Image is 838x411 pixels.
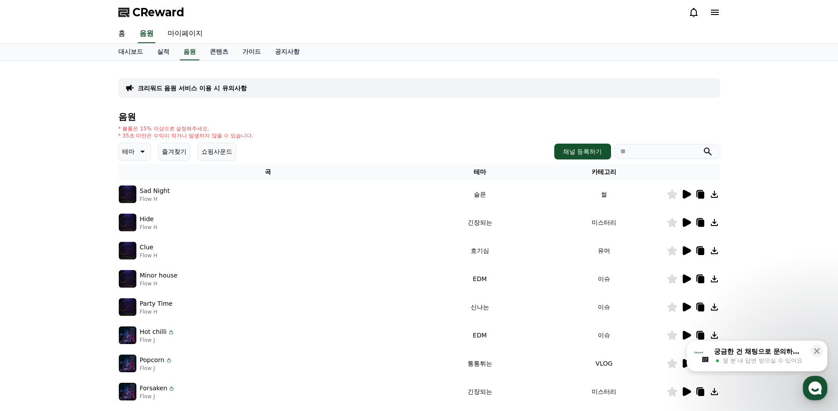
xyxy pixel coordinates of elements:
[140,196,170,203] p: Flow H
[542,180,666,208] td: 썰
[136,293,146,300] span: 설정
[119,242,136,259] img: music
[417,293,542,321] td: 신나는
[140,355,165,365] p: Popcorn
[417,208,542,237] td: 긴장되는
[119,383,136,400] img: music
[198,143,236,160] button: 쇼핑사운드
[140,280,178,287] p: Flow H
[119,355,136,372] img: music
[417,349,542,378] td: 통통튀는
[111,25,132,43] a: 홈
[118,112,720,122] h4: 음원
[542,265,666,293] td: 이슈
[417,265,542,293] td: EDM
[113,279,169,301] a: 설정
[140,384,168,393] p: Forsaken
[150,44,176,60] a: 실적
[118,132,254,139] p: * 35초 미만은 수익이 적거나 발생하지 않을 수 있습니다.
[140,327,167,337] p: Hot chilli
[132,5,184,19] span: CReward
[28,293,33,300] span: 홈
[140,393,176,400] p: Flow J
[140,224,157,231] p: Flow H
[140,252,157,259] p: Flow H
[140,299,173,308] p: Party Time
[542,378,666,406] td: 미스터리
[119,185,136,203] img: music
[417,321,542,349] td: EDM
[417,237,542,265] td: 호기심
[268,44,307,60] a: 공지사항
[542,237,666,265] td: 유머
[180,44,199,60] a: 음원
[81,293,91,300] span: 대화
[118,125,254,132] p: * 볼륨은 15% 이상으로 설정해주세요.
[58,279,113,301] a: 대화
[542,293,666,321] td: 이슈
[118,143,151,160] button: 테마
[119,270,136,288] img: music
[118,5,184,19] a: CReward
[140,243,154,252] p: Clue
[119,326,136,344] img: music
[140,215,154,224] p: Hide
[417,164,542,180] th: 테마
[235,44,268,60] a: 가이드
[158,143,190,160] button: 즐겨찾기
[542,208,666,237] td: 미스터리
[203,44,235,60] a: 콘텐츠
[118,164,418,180] th: 곡
[119,214,136,231] img: music
[140,365,172,372] p: Flow J
[542,321,666,349] td: 이슈
[119,298,136,316] img: music
[417,378,542,406] td: 긴장되는
[140,337,175,344] p: Flow J
[554,144,611,159] button: 채널 등록하기
[3,279,58,301] a: 홈
[138,25,155,43] a: 음원
[417,180,542,208] td: 슬픈
[138,84,247,93] a: 크리워드 음원 서비스 이용 시 유의사항
[111,44,150,60] a: 대시보드
[542,164,666,180] th: 카테고리
[140,308,173,315] p: Flow H
[122,145,135,158] p: 테마
[140,186,170,196] p: Sad Night
[542,349,666,378] td: VLOG
[161,25,210,43] a: 마이페이지
[140,271,178,280] p: Minor house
